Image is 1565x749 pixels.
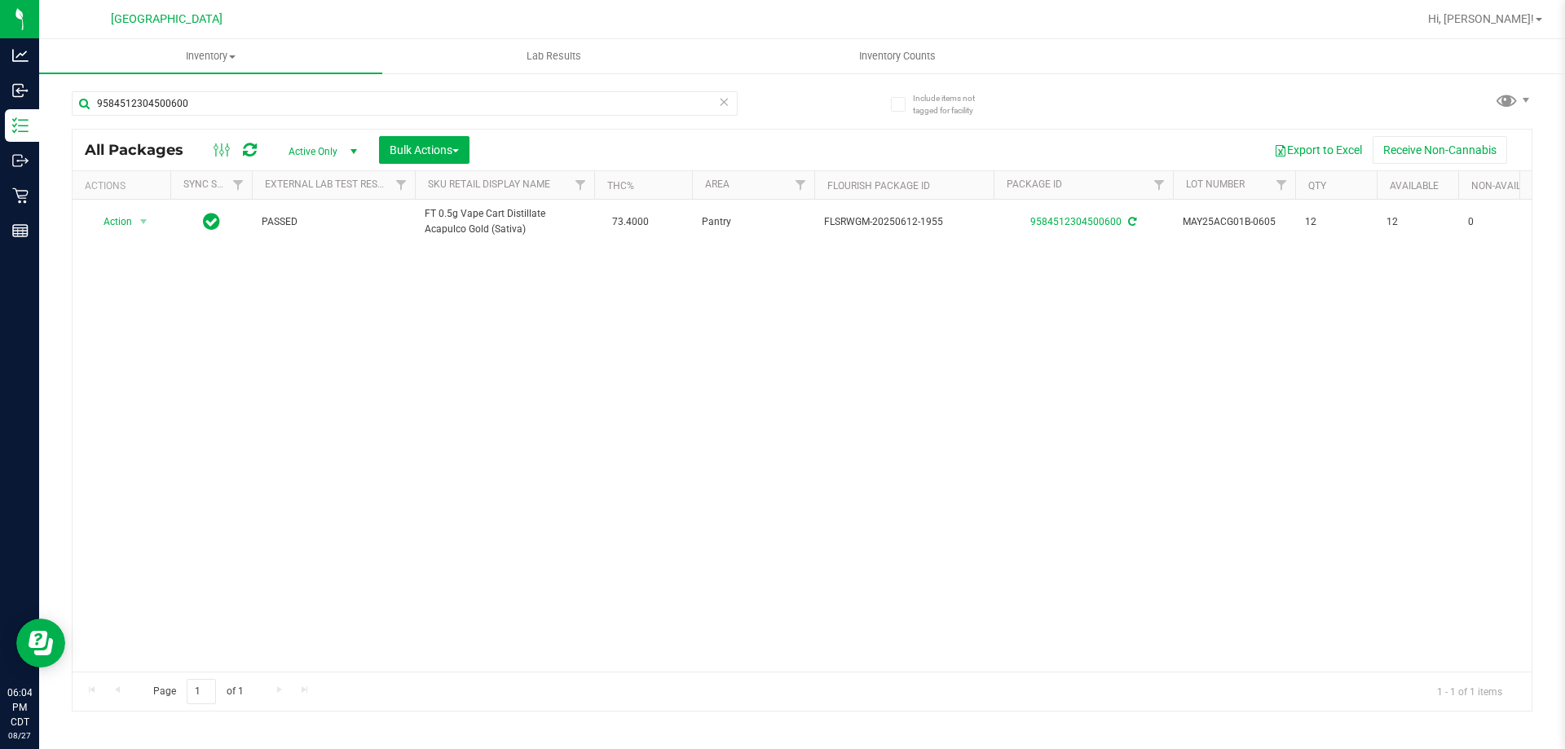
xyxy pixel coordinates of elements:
a: Area [705,178,730,190]
span: 12 [1305,214,1367,230]
p: 06:04 PM CDT [7,685,32,729]
span: Page of 1 [139,679,257,704]
input: 1 [187,679,216,704]
a: Sync Status [183,178,246,190]
a: Package ID [1007,178,1062,190]
span: Clear [718,91,730,112]
a: Sku Retail Display Name [428,178,550,190]
div: Actions [85,180,164,192]
span: Include items not tagged for facility [913,92,994,117]
span: In Sync [203,210,220,233]
a: Filter [1146,171,1173,199]
a: Inventory Counts [725,39,1069,73]
span: Action [89,210,133,233]
inline-svg: Reports [12,222,29,239]
span: All Packages [85,141,200,159]
a: Filter [567,171,594,199]
span: MAY25ACG01B-0605 [1183,214,1285,230]
iframe: Resource center [16,619,65,667]
a: THC% [607,180,634,192]
a: External Lab Test Result [265,178,393,190]
inline-svg: Inventory [12,117,29,134]
a: Filter [787,171,814,199]
a: Filter [225,171,252,199]
a: 9584512304500600 [1030,216,1122,227]
span: 73.4000 [604,210,657,234]
inline-svg: Analytics [12,47,29,64]
a: Non-Available [1471,180,1544,192]
a: Available [1390,180,1439,192]
a: Filter [388,171,415,199]
a: Flourish Package ID [827,180,930,192]
inline-svg: Inbound [12,82,29,99]
inline-svg: Outbound [12,152,29,169]
span: Sync from Compliance System [1126,216,1136,227]
span: 12 [1386,214,1448,230]
span: Pantry [702,214,805,230]
button: Export to Excel [1263,136,1373,164]
span: 1 - 1 of 1 items [1424,679,1515,703]
a: Filter [1268,171,1295,199]
span: Hi, [PERSON_NAME]! [1428,12,1534,25]
span: FLSRWGM-20250612-1955 [824,214,984,230]
inline-svg: Retail [12,187,29,204]
p: 08/27 [7,729,32,742]
span: Lab Results [505,49,603,64]
a: Inventory [39,39,382,73]
input: Search Package ID, Item Name, SKU, Lot or Part Number... [72,91,738,116]
span: select [134,210,154,233]
a: Lab Results [382,39,725,73]
span: PASSED [262,214,405,230]
button: Bulk Actions [379,136,469,164]
span: 0 [1468,214,1530,230]
a: Lot Number [1186,178,1245,190]
a: Qty [1308,180,1326,192]
span: [GEOGRAPHIC_DATA] [111,12,223,26]
span: Inventory Counts [837,49,958,64]
button: Receive Non-Cannabis [1373,136,1507,164]
span: Bulk Actions [390,143,459,156]
span: Inventory [39,49,382,64]
span: FT 0.5g Vape Cart Distillate Acapulco Gold (Sativa) [425,206,584,237]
